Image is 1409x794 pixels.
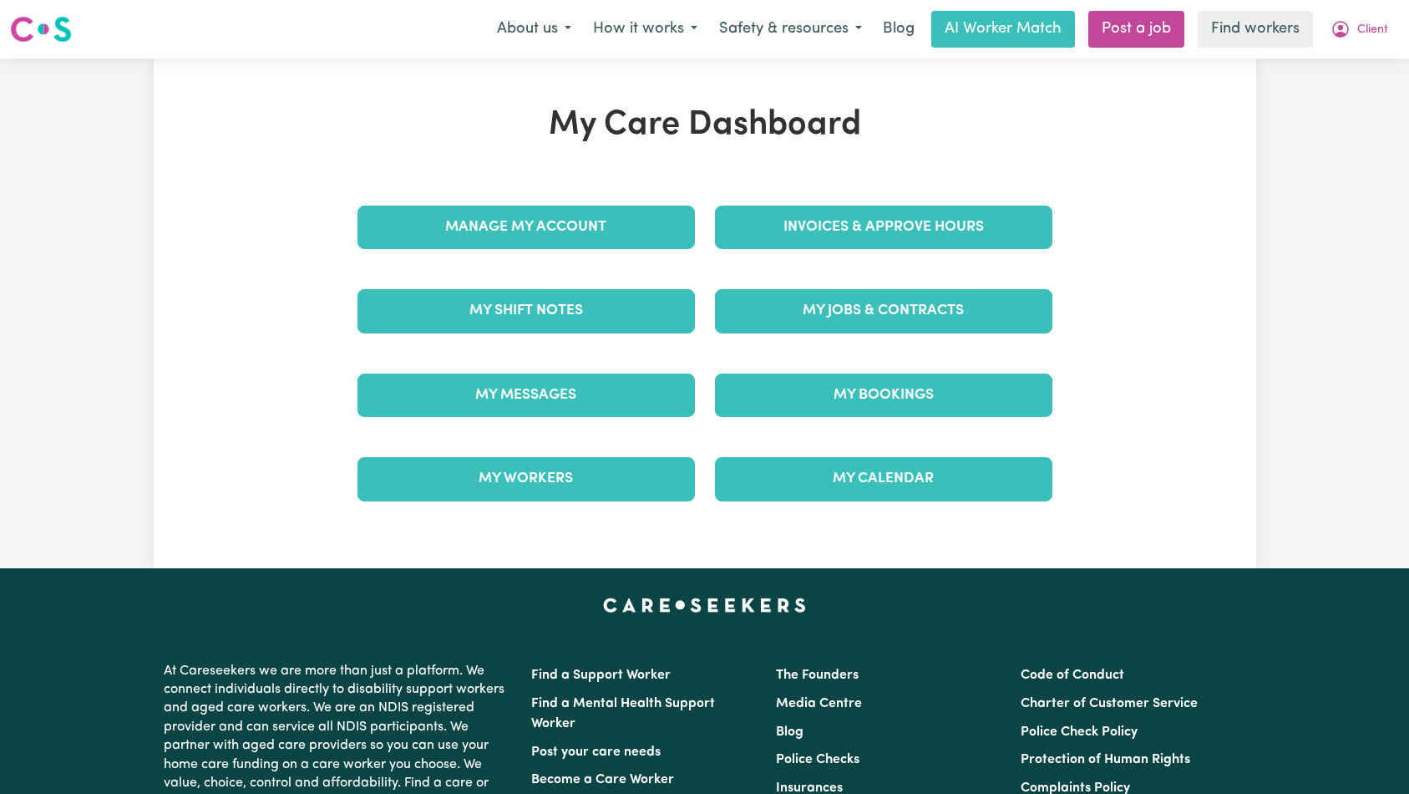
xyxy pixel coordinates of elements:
a: Invoices & Approve Hours [715,206,1052,249]
iframe: Button to launch messaging window [1342,727,1396,781]
a: Protection of Human Rights [1021,753,1190,766]
a: Find a Support Worker [531,669,671,682]
button: My Account [1320,12,1399,47]
h1: My Care Dashboard [347,105,1062,145]
a: Charter of Customer Service [1021,697,1198,710]
img: Careseekers logo [10,14,72,44]
button: About us [486,12,582,47]
a: Become a Care Worker [531,773,674,786]
a: Careseekers home page [603,598,806,612]
a: My Shift Notes [357,289,695,333]
a: Careseekers logo [10,10,72,48]
a: My Bookings [715,374,1052,417]
a: Media Centre [776,697,862,710]
a: Code of Conduct [1021,669,1124,682]
a: Post a job [1088,11,1184,48]
a: Find workers [1198,11,1313,48]
a: My Messages [357,374,695,417]
button: How it works [582,12,708,47]
a: Police Checks [776,753,859,766]
a: Blog [873,11,925,48]
a: My Calendar [715,457,1052,501]
a: AI Worker Match [931,11,1075,48]
a: My Jobs & Contracts [715,289,1052,333]
a: Post your care needs [531,746,661,759]
a: Blog [776,725,803,739]
a: Police Check Policy [1021,725,1138,739]
a: Find a Mental Health Support Worker [531,697,715,730]
button: Safety & resources [708,12,873,47]
span: Client [1357,21,1388,39]
a: The Founders [776,669,859,682]
a: My Workers [357,457,695,501]
a: Manage My Account [357,206,695,249]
